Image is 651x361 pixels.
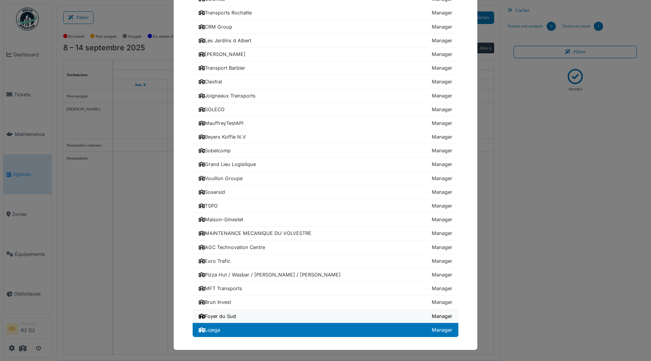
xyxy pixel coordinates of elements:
[193,144,458,158] a: Sobelcomp Manager
[193,310,458,323] a: Foyer du Sud Manager
[199,133,246,141] div: Beyers Koffie N.V
[432,188,452,196] div: Manager
[199,216,243,223] div: Maison-Ginestet
[432,37,452,44] div: Manager
[432,133,452,141] div: Manager
[432,326,452,334] div: Manager
[432,147,452,154] div: Manager
[193,89,458,103] a: Joigneaux Transports Manager
[199,188,225,196] div: Sosersid
[432,92,452,99] div: Manager
[432,299,452,306] div: Manager
[432,175,452,182] div: Manager
[432,271,452,278] div: Manager
[199,313,236,320] div: Foyer du Sud
[199,147,231,154] div: Sobelcomp
[193,254,458,268] a: Euro Trafic Manager
[193,323,458,337] a: Lojega Manager
[199,161,256,168] div: Grand Lieu Logistique
[193,172,458,185] a: Vouillon Groupe Manager
[199,92,255,99] div: Joigneaux Transports
[193,117,458,130] a: MauffreyTestAPI Manager
[193,282,458,296] a: MFT Transports Manager
[193,185,458,199] a: Sosersid Manager
[193,6,458,20] a: Transports Rochatte Manager
[432,23,452,30] div: Manager
[432,202,452,209] div: Manager
[193,296,458,309] a: Brun Invest Manager
[199,51,246,58] div: [PERSON_NAME]
[193,241,458,254] a: AGC Technovation Centre Manager
[199,37,251,44] div: Les Jardins d Albert
[432,216,452,223] div: Manager
[193,268,458,282] a: Pizza Hut / Wasbar / [PERSON_NAME] / [PERSON_NAME] Manager
[199,326,220,334] div: Lojega
[432,64,452,72] div: Manager
[199,271,341,278] div: Pizza Hut / Wasbar / [PERSON_NAME] / [PERSON_NAME]
[199,64,245,72] div: Transport Barbier
[432,106,452,113] div: Manager
[199,244,265,251] div: AGC Technovation Centre
[432,161,452,168] div: Manager
[432,78,452,85] div: Manager
[193,130,458,144] a: Beyers Koffie N.V Manager
[193,213,458,227] a: Maison-Ginestet Manager
[193,75,458,89] a: Clextral Manager
[199,230,311,237] div: MAINTENANCE MECANIQUE DU VOLVESTRE
[199,78,222,85] div: Clextral
[199,285,242,292] div: MFT Transports
[193,227,458,240] a: MAINTENANCE MECANIQUE DU VOLVESTRE Manager
[432,230,452,237] div: Manager
[199,202,218,209] div: TSPO
[432,285,452,292] div: Manager
[199,175,243,182] div: Vouillon Groupe
[432,313,452,320] div: Manager
[193,61,458,75] a: Transport Barbier Manager
[432,257,452,265] div: Manager
[193,34,458,48] a: Les Jardins d Albert Manager
[199,23,232,30] div: CRM Group
[432,9,452,16] div: Manager
[193,20,458,34] a: CRM Group Manager
[199,257,230,265] div: Euro Trafic
[199,9,252,16] div: Transports Rochatte
[432,244,452,251] div: Manager
[432,51,452,58] div: Manager
[193,199,458,213] a: TSPO Manager
[193,48,458,61] a: [PERSON_NAME] Manager
[193,158,458,171] a: Grand Lieu Logistique Manager
[199,120,243,127] div: MauffreyTestAPI
[199,106,225,113] div: SOLECO
[193,103,458,117] a: SOLECO Manager
[432,120,452,127] div: Manager
[199,299,231,306] div: Brun Invest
